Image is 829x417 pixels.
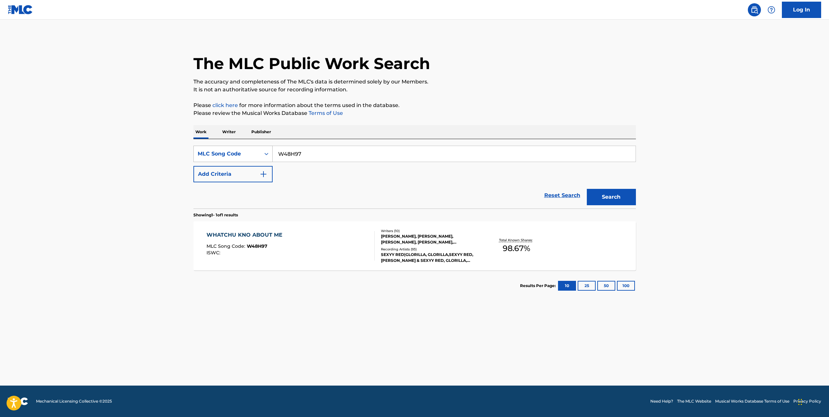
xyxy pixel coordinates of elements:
[8,397,28,405] img: logo
[193,86,636,94] p: It is not an authoritative source for recording information.
[748,3,761,16] a: Public Search
[193,125,208,139] p: Work
[597,281,615,291] button: 50
[260,170,267,178] img: 9d2ae6d4665cec9f34b9.svg
[503,243,530,254] span: 98.67 %
[587,189,636,205] button: Search
[193,78,636,86] p: The accuracy and completeness of The MLC's data is determined solely by our Members.
[220,125,238,139] p: Writer
[767,6,775,14] img: help
[247,243,267,249] span: W48H97
[207,231,286,239] div: WHATCHU KNO ABOUT ME
[677,398,711,404] a: The MLC Website
[193,166,273,182] button: Add Criteria
[617,281,635,291] button: 100
[193,109,636,117] p: Please review the Musical Works Database
[212,102,238,108] a: click here
[8,5,33,14] img: MLC Logo
[381,228,480,233] div: Writers ( 10 )
[193,221,636,270] a: WHATCHU KNO ABOUT MEMLC Song Code:W48H97ISWC:Writers (10)[PERSON_NAME], [PERSON_NAME], [PERSON_NA...
[793,398,821,404] a: Privacy Policy
[207,243,247,249] span: MLC Song Code :
[782,2,821,18] a: Log In
[765,3,778,16] div: Help
[796,386,829,417] iframe: Chat Widget
[578,281,596,291] button: 25
[520,283,557,289] p: Results Per Page:
[750,6,758,14] img: search
[249,125,273,139] p: Publisher
[715,398,789,404] a: Musical Works Database Terms of Use
[381,247,480,252] div: Recording Artists ( 93 )
[193,146,636,208] form: Search Form
[558,281,576,291] button: 10
[193,212,238,218] p: Showing 1 - 1 of 1 results
[798,392,802,412] div: Drag
[541,188,584,203] a: Reset Search
[198,150,257,158] div: MLC Song Code
[193,54,430,73] h1: The MLC Public Work Search
[381,252,480,263] div: SEXYY RED|GLORILLA, GLORILLA,SEXYY RED, [PERSON_NAME] & SEXYY RED, GLORILLA, SEXYY RED, GLORILLA,...
[36,398,112,404] span: Mechanical Licensing Collective © 2025
[499,238,534,243] p: Total Known Shares:
[381,233,480,245] div: [PERSON_NAME], [PERSON_NAME], [PERSON_NAME], [PERSON_NAME], [PERSON_NAME], [PERSON_NAME], [PERSON...
[307,110,343,116] a: Terms of Use
[207,250,222,256] span: ISWC :
[650,398,673,404] a: Need Help?
[193,101,636,109] p: Please for more information about the terms used in the database.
